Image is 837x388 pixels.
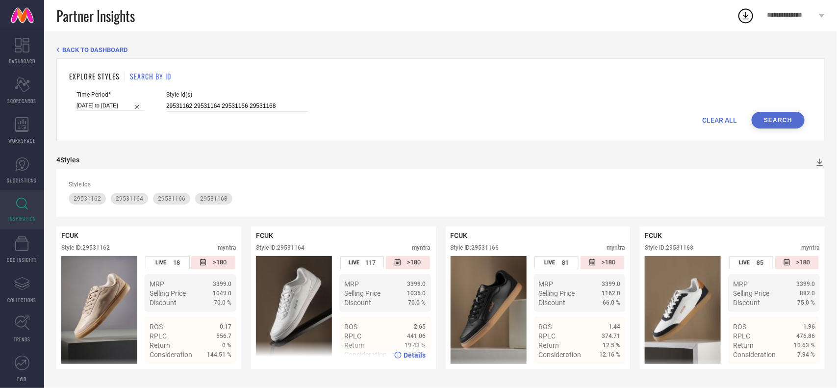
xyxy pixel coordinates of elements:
span: FCUK [645,232,662,239]
span: FCUK [61,232,78,239]
span: 0 % [222,342,231,349]
span: Details [209,368,231,376]
div: myntra [801,244,820,251]
div: Number of days since the style was first listed on the platform [191,256,235,269]
span: ROS [733,323,746,331]
div: Style ID: 29531162 [61,244,110,251]
div: Number of days the style has been live on the platform [729,256,773,269]
span: >180 [213,259,227,267]
div: Back TO Dashboard [56,46,825,53]
span: 29531164 [116,195,143,202]
img: Style preview image [645,256,721,364]
a: Details [200,368,231,376]
span: 18 [173,259,180,266]
div: Number of days the style has been live on the platform [146,256,190,269]
div: myntra [607,244,625,251]
div: Number of days the style has been live on the platform [340,256,384,269]
span: 29531166 [158,195,185,202]
input: Select time period [76,101,144,111]
a: Details [588,368,620,376]
span: 75.0 % [797,299,815,306]
span: 66.0 % [603,299,620,306]
span: 3399.0 [602,281,620,287]
span: 1049.0 [213,290,231,297]
span: Selling Price [539,289,575,297]
span: 81 [562,259,569,266]
span: LIVE [739,259,750,266]
span: ROS [150,323,163,331]
span: 12.16 % [599,351,620,358]
span: BACK TO DASHBOARD [62,46,127,53]
div: Number of days the style has been live on the platform [534,256,579,269]
img: Style preview image [61,256,137,364]
span: 2.65 [414,323,426,330]
span: 0.17 [220,323,231,330]
button: Search [752,112,805,129]
span: Selling Price [150,289,186,297]
span: SCORECARDS [8,97,37,104]
span: Return [150,341,170,349]
div: Style ID: 29531164 [256,244,304,251]
span: >180 [407,259,421,267]
span: LIVE [544,259,555,266]
span: 441.06 [407,333,426,339]
span: INSPIRATION [8,215,36,222]
span: Return [539,341,559,349]
span: 29531162 [74,195,101,202]
span: Selling Price [733,289,769,297]
span: FCUK [256,232,273,239]
div: myntra [412,244,431,251]
div: Style ID: 29531168 [645,244,693,251]
span: 29531168 [200,195,228,202]
span: 85 [757,259,763,266]
div: Number of days since the style was first listed on the platform [775,256,819,269]
span: Details [598,368,620,376]
span: RPLC [344,332,361,340]
span: 117 [365,259,376,266]
span: Style Id(s) [166,91,308,98]
span: Discount [733,299,760,307]
span: TRENDS [14,336,30,343]
span: 1162.0 [602,290,620,297]
span: Partner Insights [56,6,135,26]
span: CDC INSIGHTS [7,256,37,263]
span: 1035.0 [407,290,426,297]
span: 70.0 % [214,299,231,306]
span: 1.96 [803,323,815,330]
span: MRP [733,280,748,288]
span: 12.5 % [603,342,620,349]
span: >180 [602,259,615,267]
div: Style Ids [69,181,812,188]
span: WORKSPACE [9,137,36,144]
span: MRP [344,280,359,288]
span: 556.7 [216,333,231,339]
span: Time Period* [76,91,144,98]
span: DASHBOARD [9,57,35,65]
span: COLLECTIONS [8,296,37,304]
a: Details [783,368,815,376]
span: ROS [539,323,552,331]
span: Selling Price [344,289,380,297]
span: RPLC [150,332,167,340]
span: RPLC [539,332,556,340]
span: 3399.0 [407,281,426,287]
span: >180 [796,259,810,267]
span: Details [793,368,815,376]
div: Style ID: 29531166 [451,244,499,251]
span: SUGGESTIONS [7,177,37,184]
span: RPLC [733,332,750,340]
span: 1.44 [609,323,620,330]
span: Consideration [539,351,582,359]
span: Discount [150,299,177,307]
span: 374.71 [602,333,620,339]
div: Click to view image [451,256,527,364]
span: Return [733,341,754,349]
div: Number of days since the style was first listed on the platform [386,256,430,269]
span: MRP [539,280,554,288]
div: Click to view image [256,256,332,364]
span: 3399.0 [213,281,231,287]
h1: EXPLORE STYLES [69,71,120,81]
span: Details [404,351,426,359]
div: Click to view image [61,256,137,364]
h1: SEARCH BY ID [130,71,171,81]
